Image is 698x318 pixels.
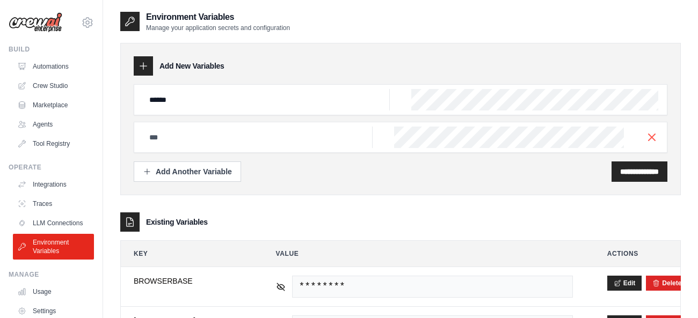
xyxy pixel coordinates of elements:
div: Build [9,45,94,54]
button: Edit [607,276,642,291]
th: Value [263,241,586,267]
a: Integrations [13,176,94,193]
a: Environment Variables [13,234,94,260]
th: Actions [594,241,680,267]
a: LLM Connections [13,215,94,232]
a: Automations [13,58,94,75]
button: Add Another Variable [134,161,241,182]
th: Key [121,241,255,267]
h3: Add New Variables [159,61,224,71]
div: Manage [9,270,94,279]
img: Logo [9,12,62,33]
h2: Environment Variables [146,11,290,24]
a: Tool Registry [13,135,94,152]
a: Crew Studio [13,77,94,94]
div: Add Another Variable [143,166,232,177]
a: Agents [13,116,94,133]
p: Manage your application secrets and configuration [146,24,290,32]
a: Usage [13,283,94,300]
button: Delete [652,279,681,287]
div: Operate [9,163,94,172]
h3: Existing Variables [146,217,208,227]
a: Marketplace [13,97,94,114]
a: Traces [13,195,94,212]
span: BROWSERBASE [134,276,242,286]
